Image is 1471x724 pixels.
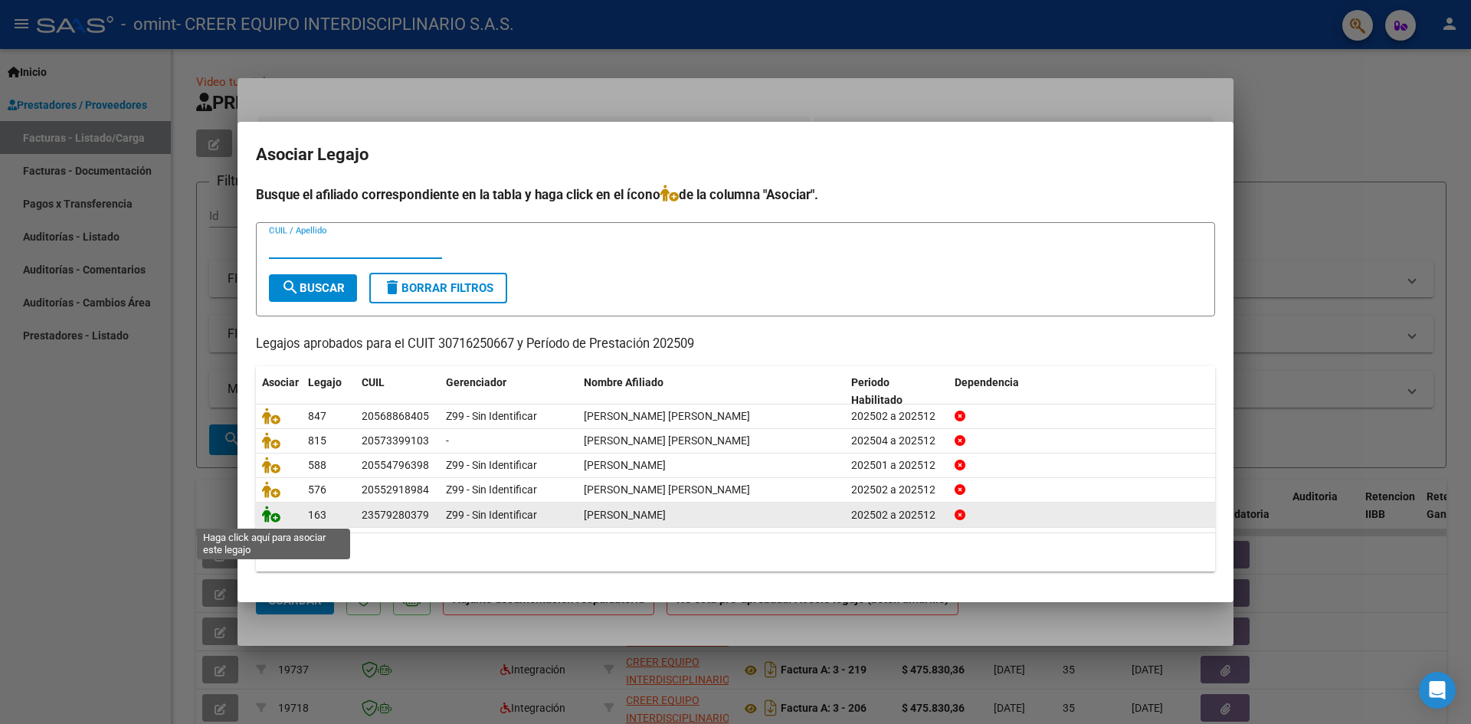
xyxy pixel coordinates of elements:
button: Borrar Filtros [369,273,507,303]
span: Dependencia [955,376,1019,388]
span: ALBORNOZ JUAN PABLO [584,483,750,496]
datatable-header-cell: Dependencia [948,366,1216,417]
span: SARAPINAS ALVAREZ CHRISTIAN [584,509,666,521]
mat-icon: delete [383,278,401,296]
div: 20552918984 [362,481,429,499]
datatable-header-cell: Gerenciador [440,366,578,417]
span: Asociar [262,376,299,388]
datatable-header-cell: CUIL [355,366,440,417]
div: 202502 a 202512 [851,481,942,499]
div: 5 registros [256,533,1215,572]
datatable-header-cell: Legajo [302,366,355,417]
p: Legajos aprobados para el CUIT 30716250667 y Período de Prestación 202509 [256,335,1215,354]
datatable-header-cell: Asociar [256,366,302,417]
span: Borrar Filtros [383,281,493,295]
button: Buscar [269,274,357,302]
span: Z99 - Sin Identificar [446,410,537,422]
datatable-header-cell: Periodo Habilitado [845,366,948,417]
span: 815 [308,434,326,447]
span: - [446,434,449,447]
div: 202501 a 202512 [851,457,942,474]
span: Buscar [281,281,345,295]
span: 847 [308,410,326,422]
span: Z99 - Sin Identificar [446,483,537,496]
datatable-header-cell: Nombre Afiliado [578,366,845,417]
div: 202504 a 202512 [851,432,942,450]
h2: Asociar Legajo [256,140,1215,169]
span: BOADA CASTILLO MATHIAS LEANDRO [584,434,750,447]
span: Periodo Habilitado [851,376,903,406]
span: FLORES OJEDA FACUNDO MATEO [584,410,750,422]
span: 588 [308,459,326,471]
div: 202502 a 202512 [851,408,942,425]
div: 202502 a 202512 [851,506,942,524]
mat-icon: search [281,278,300,296]
span: 576 [308,483,326,496]
span: Nombre Afiliado [584,376,663,388]
h4: Busque el afiliado correspondiente en la tabla y haga click en el ícono de la columna "Asociar". [256,185,1215,205]
div: 20554796398 [362,457,429,474]
span: 163 [308,509,326,521]
span: MOURE VICENTE [584,459,666,471]
span: Z99 - Sin Identificar [446,459,537,471]
span: Gerenciador [446,376,506,388]
div: Open Intercom Messenger [1419,672,1456,709]
span: Legajo [308,376,342,388]
div: 20573399103 [362,432,429,450]
div: 23579280379 [362,506,429,524]
span: Z99 - Sin Identificar [446,509,537,521]
span: CUIL [362,376,385,388]
div: 20568868405 [362,408,429,425]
